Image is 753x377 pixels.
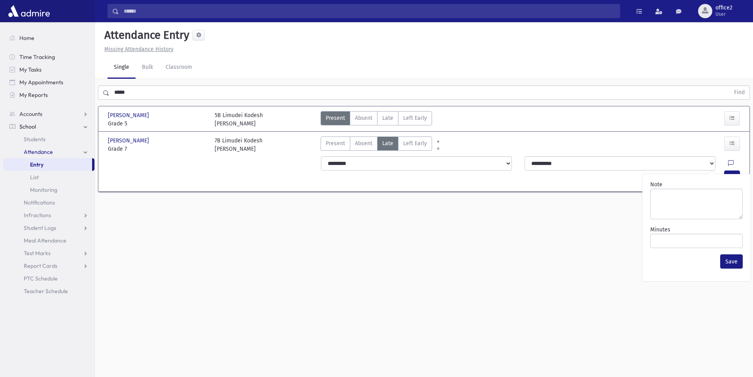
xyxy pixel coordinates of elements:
span: Absent [355,114,372,122]
span: Home [19,34,34,42]
span: Late [382,114,393,122]
span: [PERSON_NAME] [108,111,151,119]
span: School [19,123,36,130]
a: Infractions [3,209,94,222]
div: 5B Limudei Kodesh [PERSON_NAME] [215,111,263,128]
a: My Appointments [3,76,94,89]
span: Infractions [24,212,51,219]
span: Accounts [19,110,42,117]
div: AttTypes [321,136,432,153]
label: Note [650,180,662,189]
a: Classroom [159,57,198,79]
span: My Tasks [19,66,42,73]
a: Notifications [3,196,94,209]
a: My Tasks [3,63,94,76]
button: Find [729,86,749,99]
span: Grade 5 [108,119,207,128]
div: AttTypes [321,111,432,128]
span: My Appointments [19,79,63,86]
span: Report Cards [24,262,57,269]
span: PTC Schedule [24,275,58,282]
a: My Reports [3,89,94,101]
span: Left Early [403,139,427,148]
span: Teacher Schedule [24,288,68,295]
a: Report Cards [3,260,94,272]
span: Late [382,139,393,148]
a: Single [108,57,136,79]
a: List [3,171,94,184]
span: Students [24,136,45,143]
span: Grade 7 [108,145,207,153]
span: Left Early [403,114,427,122]
span: Time Tracking [19,53,55,61]
a: Test Marks [3,247,94,260]
a: Teacher Schedule [3,285,94,297]
a: Home [3,32,94,44]
span: List [30,174,39,181]
span: [PERSON_NAME] [108,136,151,145]
span: Present [326,139,345,148]
a: Attendance [3,146,94,158]
span: Attendance [24,148,53,155]
a: PTC Schedule [3,272,94,285]
a: Entry [3,158,92,171]
span: Notifications [24,199,55,206]
a: Missing Attendance History [101,46,174,53]
a: Time Tracking [3,51,94,63]
span: office2 [715,5,732,11]
a: School [3,120,94,133]
span: Absent [355,139,372,148]
span: Test Marks [24,250,51,257]
span: User [715,11,732,17]
div: 7B Limudei Kodesh [PERSON_NAME] [215,136,262,153]
label: Minutes [650,225,670,234]
span: Entry [30,161,43,168]
span: Student Logs [24,224,56,231]
a: Accounts [3,108,94,120]
span: My Reports [19,91,48,99]
span: Monitoring [30,186,57,193]
span: Present [326,114,345,122]
img: AdmirePro [6,3,52,19]
h5: Attendance Entry [101,28,189,42]
a: Bulk [136,57,159,79]
a: Meal Attendance [3,234,94,247]
a: Monitoring [3,184,94,196]
input: Search [119,4,620,18]
a: Student Logs [3,222,94,234]
a: Students [3,133,94,146]
u: Missing Attendance History [104,46,174,53]
button: Save [720,254,743,269]
span: Meal Attendance [24,237,66,244]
